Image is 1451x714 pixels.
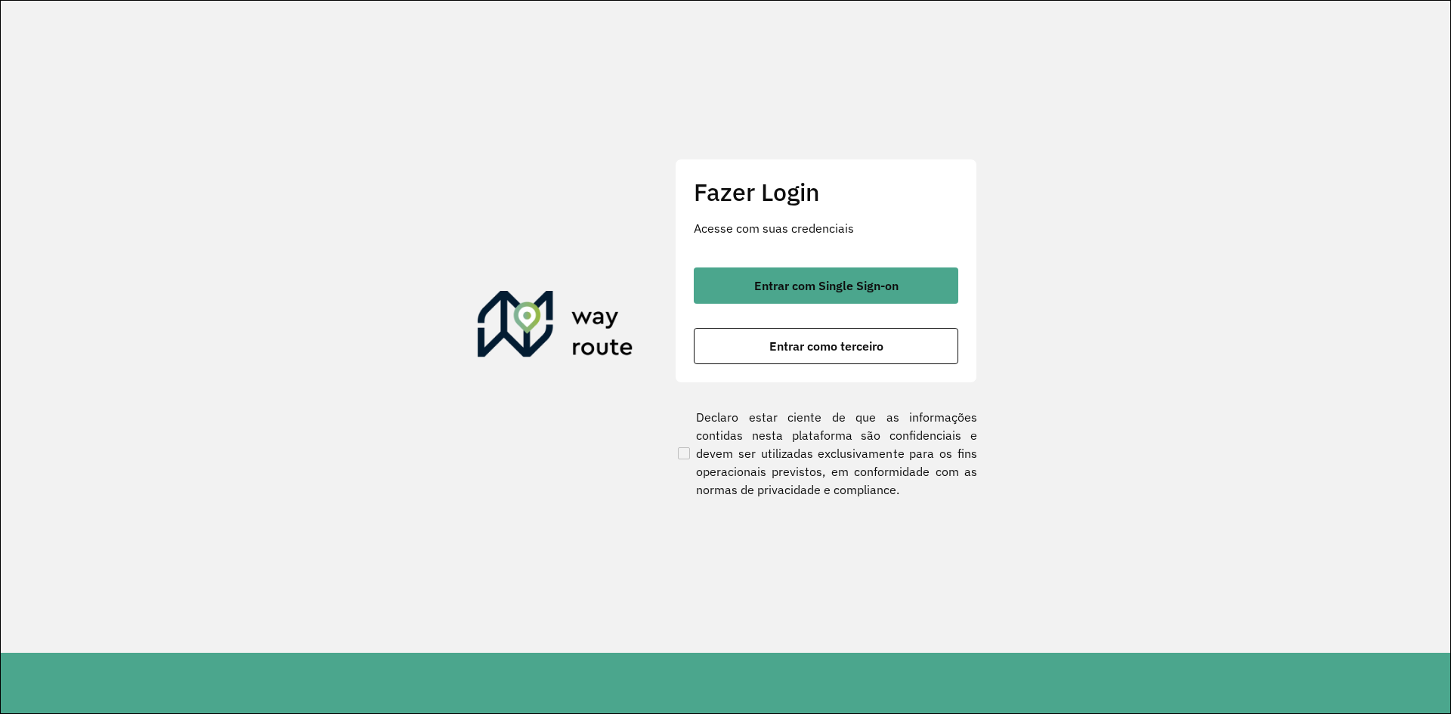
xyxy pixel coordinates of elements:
span: Entrar como terceiro [769,340,883,352]
span: Entrar com Single Sign-on [754,280,899,292]
label: Declaro estar ciente de que as informações contidas nesta plataforma são confidenciais e devem se... [675,408,977,499]
h2: Fazer Login [694,178,958,206]
button: button [694,267,958,304]
button: button [694,328,958,364]
img: Roteirizador AmbevTech [478,291,633,363]
p: Acesse com suas credenciais [694,219,958,237]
